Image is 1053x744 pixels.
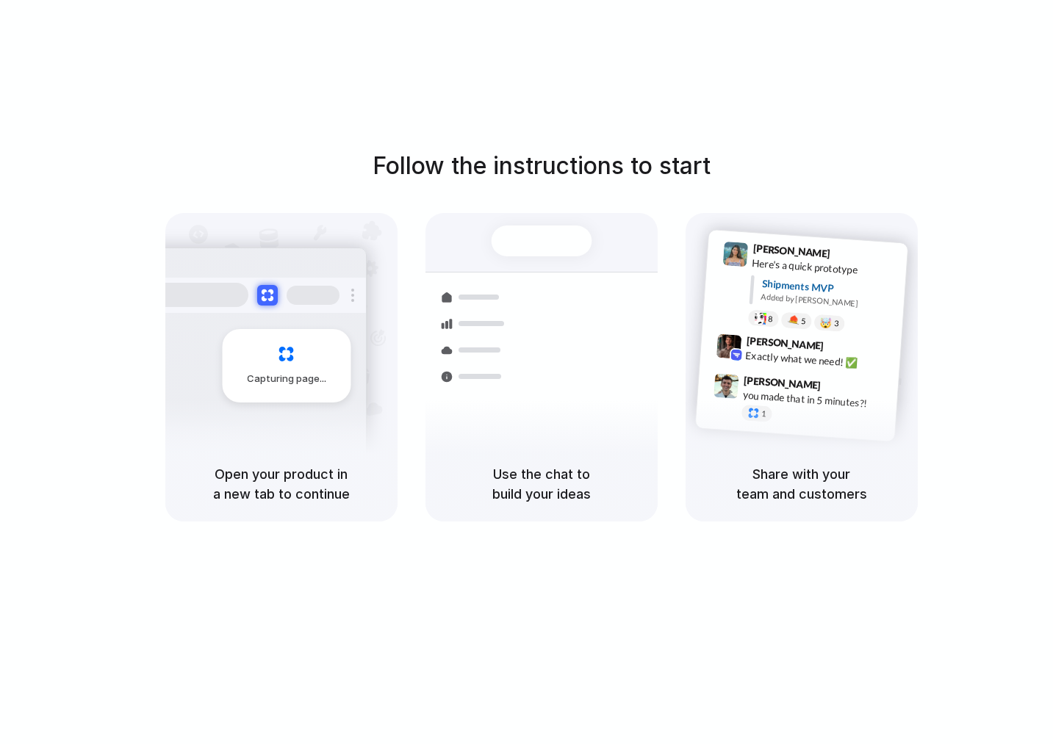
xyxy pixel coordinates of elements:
[800,317,805,325] span: 5
[443,464,640,504] h5: Use the chat to build your ideas
[834,247,864,264] span: 9:41 AM
[745,347,892,372] div: Exactly what we need! ✅
[751,256,898,281] div: Here's a quick prototype
[373,148,711,184] h1: Follow the instructions to start
[761,410,766,418] span: 1
[761,291,896,312] div: Added by [PERSON_NAME]
[743,372,821,393] span: [PERSON_NAME]
[183,464,380,504] h5: Open your product in a new tab to continue
[767,314,772,322] span: 8
[825,379,855,397] span: 9:47 AM
[761,276,897,300] div: Shipments MVP
[703,464,900,504] h5: Share with your team and customers
[827,339,858,357] span: 9:42 AM
[746,333,824,354] span: [PERSON_NAME]
[819,317,832,328] div: 🤯
[742,387,889,412] div: you made that in 5 minutes?!
[833,319,838,328] span: 3
[752,240,830,261] span: [PERSON_NAME]
[247,372,328,386] span: Capturing page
